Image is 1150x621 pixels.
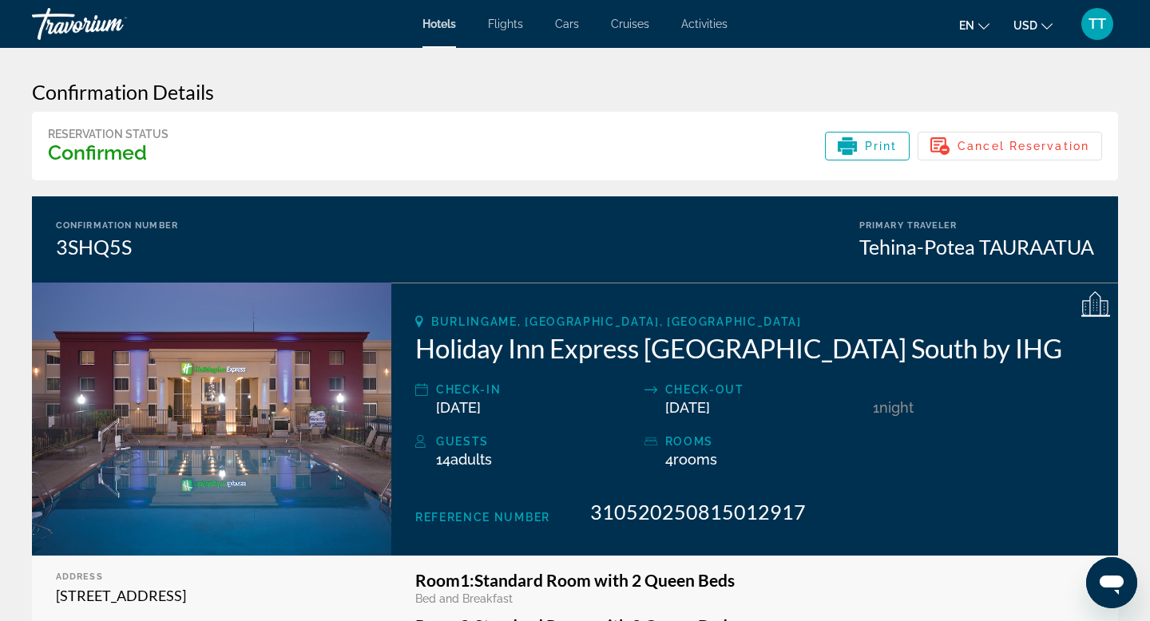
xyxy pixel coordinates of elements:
h3: Standard Room with 2 Queen Beds [415,572,1094,589]
a: Cancel Reservation [918,135,1102,152]
button: Print [825,132,910,160]
div: Guests [436,432,636,451]
span: TT [1089,16,1106,32]
span: 4 [665,451,717,468]
div: Check-in [436,380,636,399]
a: Cars [555,18,579,30]
a: Cruises [611,18,649,30]
span: 14 [436,451,492,468]
span: 1 [873,399,879,416]
span: 310520250815012917 [590,500,806,524]
h3: Confirmed [48,140,169,164]
a: Activities [681,18,728,30]
div: Tehina-Potea TAURAATUA [859,235,1094,259]
span: rooms [673,451,717,468]
span: Adults [450,451,492,468]
span: Bed and Breakfast [415,592,513,605]
span: [DATE] [436,399,481,416]
iframe: Bouton de lancement de la fenêtre de messagerie [1086,557,1137,608]
button: Cancel Reservation [918,132,1102,160]
span: Burlingame, [GEOGRAPHIC_DATA], [GEOGRAPHIC_DATA] [431,315,802,328]
span: Cancel Reservation [958,140,1089,152]
p: [STREET_ADDRESS] [56,586,367,606]
a: Hotels [422,18,456,30]
div: Check-out [665,380,866,399]
h3: Confirmation Details [32,80,1118,104]
span: Night [879,399,914,416]
div: Address [56,572,367,582]
a: Travorium [32,3,192,45]
div: 3SHQ5S [56,235,178,259]
span: [DATE] [665,399,710,416]
span: Reference Number [415,511,550,524]
span: Room [415,570,460,590]
button: User Menu [1077,7,1118,41]
button: Change currency [1013,14,1053,37]
h2: Holiday Inn Express [GEOGRAPHIC_DATA] South by IHG [415,332,1094,364]
div: rooms [665,432,866,451]
span: 1: [415,570,474,590]
span: USD [1013,19,1037,32]
span: Print [865,140,898,152]
span: en [959,19,974,32]
div: Primary Traveler [859,220,1094,231]
div: Reservation Status [48,128,169,140]
a: Flights [488,18,523,30]
div: Confirmation Number [56,220,178,231]
button: Change language [959,14,989,37]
